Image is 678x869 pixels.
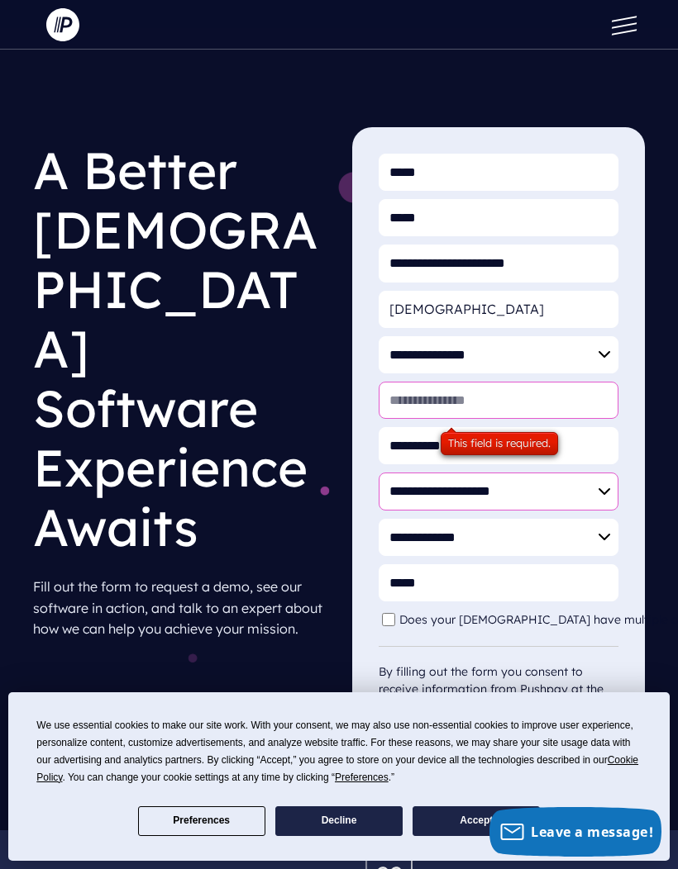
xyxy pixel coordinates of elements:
[489,807,661,857] button: Leave a message!
[36,754,638,783] span: Cookie Policy
[8,692,670,861] div: Cookie Consent Prompt
[33,127,326,570] h1: A Better [DEMOGRAPHIC_DATA] Software Experience Awaits
[379,646,618,733] div: By filling out the form you consent to receive information from Pushpay at the email address or t...
[413,806,540,836] button: Accept
[33,570,326,647] p: Fill out the form to request a demo, see our software in action, and talk to an expert about how ...
[275,806,403,836] button: Decline
[138,806,265,836] button: Preferences
[36,717,641,786] div: We use essential cookies to make our site work. With your consent, we may also use non-essential ...
[335,772,389,783] span: Preferences
[441,432,558,455] div: This field is required.
[379,291,618,328] input: Organization Name
[531,823,653,841] span: Leave a message!
[339,848,441,865] picture: Pushpay_Logo__CCM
